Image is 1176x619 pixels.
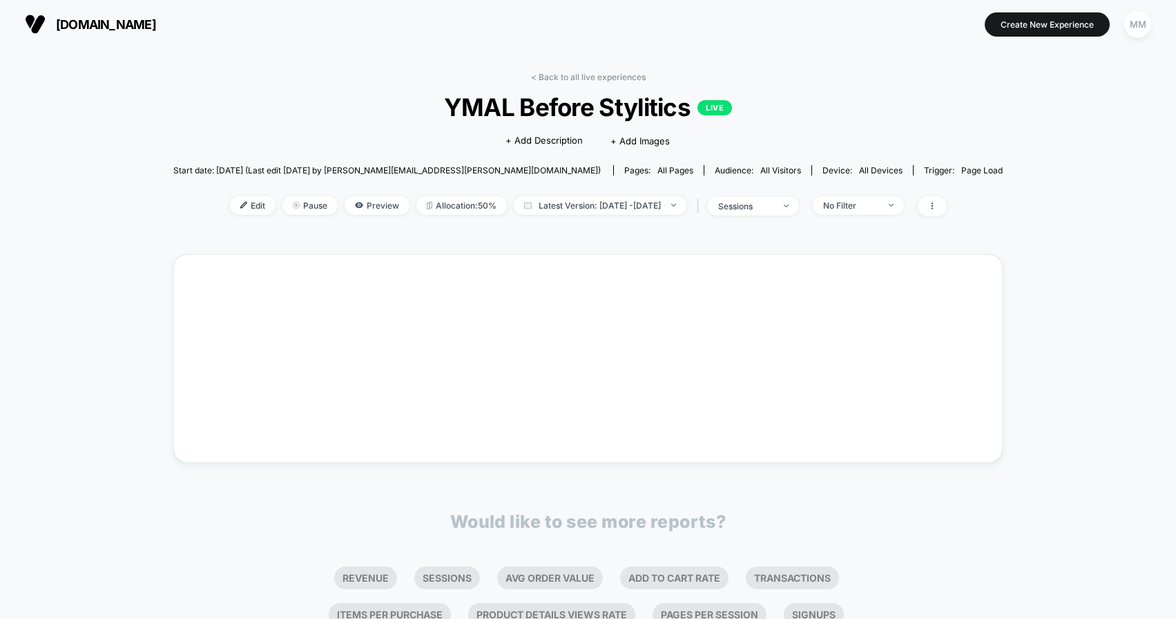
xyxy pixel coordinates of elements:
div: Trigger: [924,165,1003,175]
span: [DOMAIN_NAME] [56,17,156,32]
span: All Visitors [760,165,801,175]
span: Allocation: 50% [416,196,507,215]
img: Visually logo [25,14,46,35]
li: Sessions [414,566,480,589]
span: + Add Description [505,134,583,148]
img: end [671,204,676,207]
div: sessions [718,201,773,211]
img: calendar [524,202,532,209]
span: Start date: [DATE] (Last edit [DATE] by [PERSON_NAME][EMAIL_ADDRESS][PERSON_NAME][DOMAIN_NAME]) [173,165,601,175]
div: Audience: [715,165,801,175]
button: Create New Experience [985,12,1110,37]
li: Add To Cart Rate [620,566,729,589]
span: + Add Images [610,135,670,146]
li: Avg Order Value [497,566,603,589]
span: Edit [230,196,276,215]
span: Pause [282,196,338,215]
div: No Filter [823,200,878,211]
p: Would like to see more reports? [450,511,726,532]
button: [DOMAIN_NAME] [21,13,160,35]
span: YMAL Before Stylitics [215,93,961,122]
div: Pages: [624,165,693,175]
span: Device: [811,165,913,175]
img: rebalance [427,202,432,209]
span: | [693,196,708,216]
span: all devices [859,165,903,175]
img: end [293,202,300,209]
div: MM [1124,11,1151,38]
li: Revenue [334,566,397,589]
button: MM [1120,10,1155,39]
span: Latest Version: [DATE] - [DATE] [514,196,686,215]
span: all pages [657,165,693,175]
img: end [784,204,789,207]
span: Preview [345,196,409,215]
img: end [889,204,894,207]
img: edit [240,202,247,209]
a: < Back to all live experiences [531,72,646,82]
span: Page Load [961,165,1003,175]
p: LIVE [697,100,732,115]
li: Transactions [746,566,839,589]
